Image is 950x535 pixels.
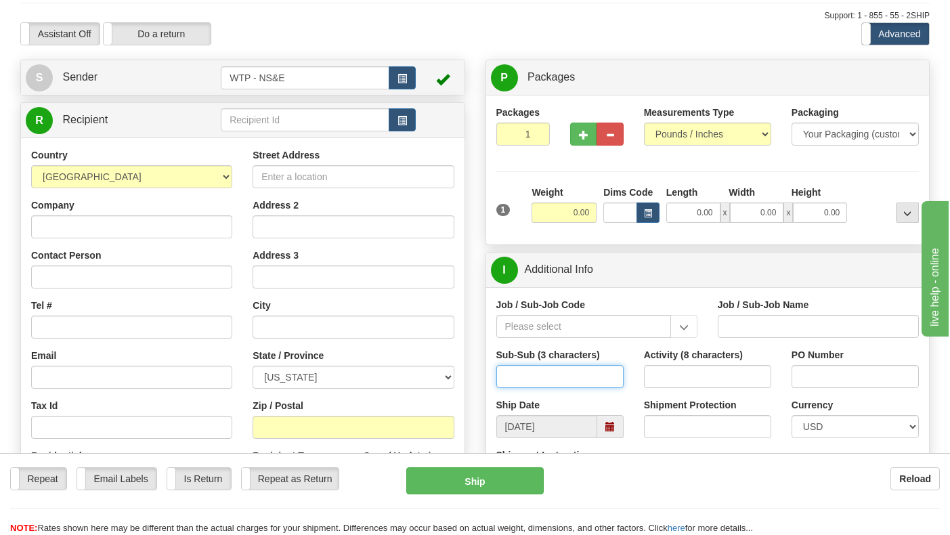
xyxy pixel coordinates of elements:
[62,114,108,125] span: Recipient
[221,66,389,89] input: Sender Id
[896,202,919,223] div: ...
[792,186,821,199] label: Height
[603,186,653,199] label: Dims Code
[26,107,53,134] span: R
[666,186,698,199] label: Length
[406,467,544,494] button: Ship
[253,449,320,463] label: Recipient Type
[26,64,53,91] span: S
[496,315,671,338] input: Please select
[31,449,82,463] label: Residential
[31,399,58,412] label: Tax Id
[26,106,199,134] a: R Recipient
[31,349,56,362] label: Email
[720,202,730,223] span: x
[783,202,793,223] span: x
[11,468,66,490] label: Repeat
[668,523,685,533] a: here
[644,106,735,119] label: Measurements Type
[496,204,511,216] span: 1
[491,64,925,91] a: P Packages
[104,23,211,45] label: Do a return
[167,468,231,490] label: Is Return
[20,10,930,22] div: Support: 1 - 855 - 55 - 2SHIP
[496,448,597,462] label: Shipment Instructions
[10,8,125,24] div: live help - online
[364,449,454,476] label: Save / Update in Address Book
[919,198,949,337] iframe: chat widget
[496,348,600,362] label: Sub-Sub (3 characters)
[26,64,221,91] a: S Sender
[31,198,74,212] label: Company
[221,108,389,131] input: Recipient Id
[491,64,518,91] span: P
[31,249,101,262] label: Contact Person
[644,348,743,362] label: Activity (8 characters)
[532,186,563,199] label: Weight
[253,249,299,262] label: Address 3
[491,256,925,284] a: IAdditional Info
[253,349,324,362] label: State / Province
[491,257,518,284] span: I
[792,398,833,412] label: Currency
[10,523,37,533] span: NOTE:
[792,106,839,119] label: Packaging
[496,106,540,119] label: Packages
[242,468,339,490] label: Repeat as Return
[31,148,68,162] label: Country
[527,71,575,83] span: Packages
[718,298,809,312] label: Job / Sub-Job Name
[21,23,100,45] label: Assistant Off
[792,348,844,362] label: PO Number
[253,148,320,162] label: Street Address
[62,71,98,83] span: Sender
[890,467,940,490] button: Reload
[253,399,303,412] label: Zip / Postal
[253,165,454,188] input: Enter a location
[77,468,156,490] label: Email Labels
[729,186,755,199] label: Width
[253,299,270,312] label: City
[644,398,737,412] label: Shipment Protection
[899,473,931,484] b: Reload
[496,398,540,412] label: Ship Date
[496,298,585,312] label: Job / Sub-Job Code
[862,23,929,45] label: Advanced
[253,198,299,212] label: Address 2
[31,299,52,312] label: Tel #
